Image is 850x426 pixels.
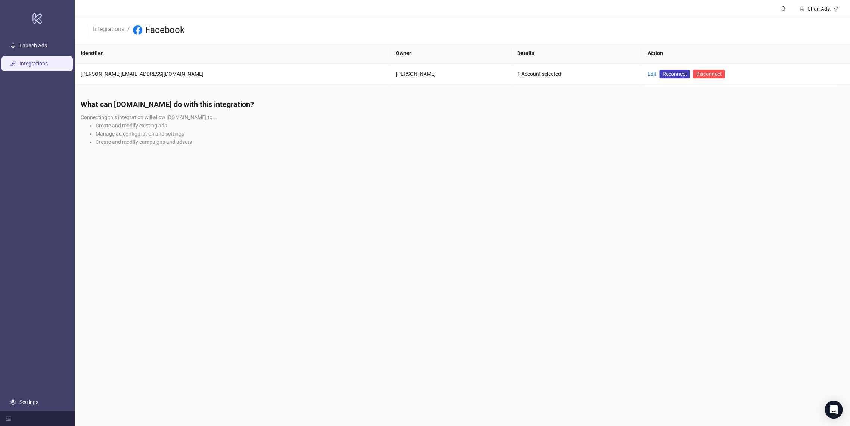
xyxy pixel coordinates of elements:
a: Settings [19,399,38,405]
h3: Facebook [145,24,184,36]
a: Integrations [19,61,48,67]
li: Manage ad configuration and settings [96,130,844,138]
button: Disconnect [693,70,725,78]
span: Reconnect [662,70,687,78]
li: Create and modify existing ads [96,121,844,130]
div: [PERSON_NAME][EMAIL_ADDRESS][DOMAIN_NAME] [81,70,384,78]
span: menu-fold [6,416,11,421]
span: bell [781,6,786,11]
th: Action [641,43,850,64]
th: Identifier [75,43,390,64]
a: Edit [647,71,656,77]
a: Integrations [91,24,126,33]
li: Create and modify campaigns and adsets [96,138,844,146]
span: user [799,6,804,12]
div: Chan Ads [804,5,833,13]
a: Launch Ads [19,43,47,49]
div: [PERSON_NAME] [396,70,505,78]
span: down [833,6,838,12]
th: Details [511,43,641,64]
h4: What can [DOMAIN_NAME] do with this integration? [81,99,844,109]
th: Owner [390,43,511,64]
span: Disconnect [696,71,722,77]
div: Open Intercom Messenger [825,401,843,419]
li: / [127,24,130,36]
a: Reconnect [659,70,690,78]
div: 1 Account selected [517,70,635,78]
span: Connecting this integration will allow [DOMAIN_NAME] to... [81,114,217,120]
